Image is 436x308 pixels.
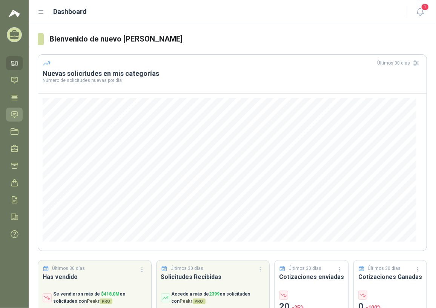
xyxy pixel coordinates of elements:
[368,265,401,272] p: Últimos 30 días
[180,299,206,304] span: Peakr
[172,291,265,305] p: Accede a más de en solicitudes con
[43,69,422,78] h3: Nuevas solicitudes en mis categorías
[52,265,85,272] p: Últimos 30 días
[413,5,427,19] button: 1
[209,291,220,297] span: 2399
[43,78,422,83] p: Número de solicitudes nuevas por día
[377,57,422,69] div: Últimos 30 días
[101,291,120,297] span: $ 418,0M
[54,6,87,17] h1: Dashboard
[9,9,20,18] img: Logo peakr
[421,3,429,11] span: 1
[170,265,203,272] p: Últimos 30 días
[43,272,147,282] h3: Has vendido
[358,272,422,282] h3: Cotizaciones Ganadas
[50,33,427,45] h3: Bienvenido de nuevo [PERSON_NAME]
[161,272,265,282] h3: Solicitudes Recibidas
[53,291,147,305] p: Se vendieron más de en solicitudes con
[87,299,112,304] span: Peakr
[193,299,206,304] span: PRO
[100,299,112,304] span: PRO
[289,265,322,272] p: Últimos 30 días
[279,272,344,282] h3: Cotizaciones enviadas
